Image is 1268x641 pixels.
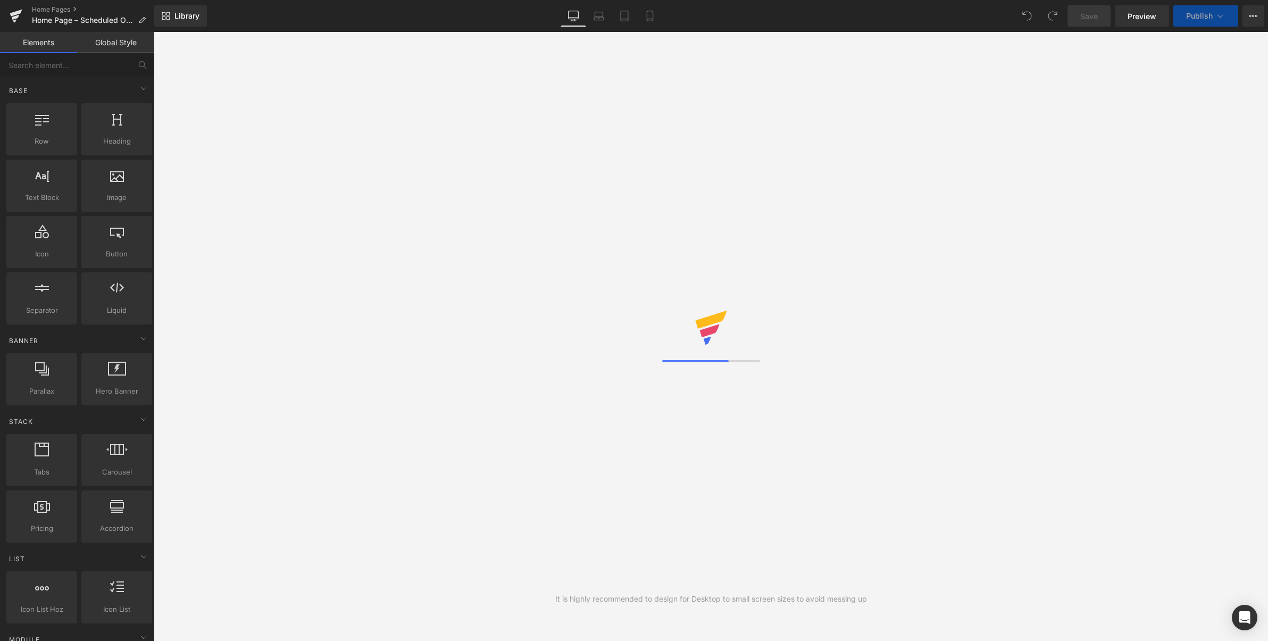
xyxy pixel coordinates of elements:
[561,5,586,27] a: Desktop
[1115,5,1169,27] a: Preview
[1128,11,1156,22] span: Preview
[85,386,149,397] span: Hero Banner
[174,11,199,21] span: Library
[1232,605,1257,630] div: Open Intercom Messenger
[77,32,154,53] a: Global Style
[32,5,154,14] a: Home Pages
[85,467,149,478] span: Carousel
[555,593,867,605] div: It is highly recommended to design for Desktop to small screen sizes to avoid messing up
[1016,5,1038,27] button: Undo
[612,5,637,27] a: Tablet
[10,386,74,397] span: Parallax
[586,5,612,27] a: Laptop
[10,192,74,203] span: Text Block
[10,604,74,615] span: Icon List Hoz
[8,86,29,96] span: Base
[85,305,149,316] span: Liquid
[85,192,149,203] span: Image
[1173,5,1238,27] button: Publish
[10,248,74,260] span: Icon
[10,305,74,316] span: Separator
[85,604,149,615] span: Icon List
[1242,5,1264,27] button: More
[8,417,34,427] span: Stack
[1080,11,1098,22] span: Save
[154,5,207,27] a: New Library
[1042,5,1063,27] button: Redo
[10,136,74,147] span: Row
[10,467,74,478] span: Tabs
[85,248,149,260] span: Button
[32,16,134,24] span: Home Page – Scheduled Offer
[85,523,149,534] span: Accordion
[8,554,26,564] span: List
[1186,12,1213,20] span: Publish
[85,136,149,147] span: Heading
[8,336,39,346] span: Banner
[10,523,74,534] span: Pricing
[637,5,663,27] a: Mobile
